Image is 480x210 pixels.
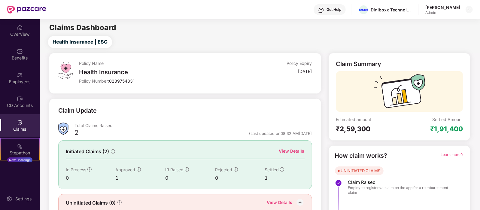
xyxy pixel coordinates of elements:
[336,60,381,68] div: Claim Summary
[296,198,305,207] img: DownIcon
[116,167,135,172] span: Approved
[265,174,304,182] div: 1
[53,38,108,46] span: Health Insurance | ESC
[66,199,116,207] span: Uninitiated Claims (0)
[79,78,234,84] div: Policy Number:
[359,9,368,11] img: DiGiBoXX_Logo_Blue-01.png
[7,6,46,14] img: New Pazcare Logo
[109,78,135,84] span: 0239754331
[460,153,464,157] span: right
[336,125,399,133] div: ₹2,59,300
[348,185,458,195] span: Employee registers a claim on the app for a reimbursement claim
[336,117,399,122] div: Estimated amount
[66,174,116,182] div: 0
[17,96,23,102] img: svg+xml;base64,PHN2ZyBpZD0iQ0RfQWNjb3VudHMiIGRhdGEtbmFtZT0iQ0QgQWNjb3VudHMiIHhtbG5zPSJodHRwOi8vd3...
[58,123,68,135] img: ClaimsSummaryIcon
[17,72,23,78] img: svg+xml;base64,PHN2ZyBpZD0iRW1wbG95ZWVzIiB4bWxucz0iaHR0cDovL3d3dy53My5vcmcvMjAwMC9zdmciIHdpZHRoPS...
[234,167,238,172] span: info-circle
[371,7,413,13] div: Digiboxx Technologies And Digital India Private Limited
[267,199,293,207] div: View Details
[58,60,73,79] img: svg+xml;base64,PHN2ZyB4bWxucz0iaHR0cDovL3d3dy53My5vcmcvMjAwMC9zdmciIHdpZHRoPSI0OS4zMiIgaGVpZ2h0PS...
[79,60,234,66] div: Policy Name
[432,117,463,122] div: Settled Amount
[17,48,23,54] img: svg+xml;base64,PHN2ZyBpZD0iQmVuZWZpdHMiIHhtbG5zPSJodHRwOi8vd3d3LnczLm9yZy8yMDAwL3N2ZyIgd2lkdGg9Ij...
[441,152,464,157] span: Learn more
[348,179,458,185] span: Claim Raised
[137,167,141,172] span: info-circle
[327,7,341,12] div: Get Help
[185,167,189,172] span: info-circle
[335,179,342,187] img: svg+xml;base64,PHN2ZyBpZD0iU3RlcC1Eb25lLTMyeDMyIiB4bWxucz0iaHR0cDovL3d3dy53My5vcmcvMjAwMC9zdmciIH...
[430,125,463,133] div: ₹1,91,400
[215,174,265,182] div: 0
[66,167,86,172] span: In Process
[17,143,23,149] img: svg+xml;base64,PHN2ZyB4bWxucz0iaHR0cDovL3d3dy53My5vcmcvMjAwMC9zdmciIHdpZHRoPSIyMSIgaGVpZ2h0PSIyMC...
[74,128,78,138] div: 2
[425,10,460,15] div: Admin
[298,68,312,74] div: [DATE]
[287,60,312,66] div: Policy Expiry
[467,7,472,12] img: svg+xml;base64,PHN2ZyBpZD0iRHJvcGRvd24tMzJ4MzIiIHhtbG5zPSJodHRwOi8vd3d3LnczLm9yZy8yMDAwL3N2ZyIgd2...
[341,168,381,174] div: UNINITIATED CLAIMS
[49,24,116,31] h2: Claims Dashboard
[66,148,109,155] span: Initiated Claims (2)
[14,196,33,202] div: Settings
[165,167,184,172] span: IR Raised
[17,25,23,31] img: svg+xml;base64,PHN2ZyBpZD0iSG9tZSIgeG1sbnM9Imh0dHA6Ly93d3cudzMub3JnLzIwMDAvc3ZnIiB3aWR0aD0iMjAiIG...
[111,149,115,154] span: info-circle
[279,148,305,154] div: View Details
[1,150,39,156] div: Stepathon
[335,151,387,160] div: How claim works?
[117,200,122,205] span: info-circle
[165,174,215,182] div: 0
[248,131,312,136] div: *Last updated on 08:32 AM[DATE]
[7,157,32,162] div: New Challenge
[425,5,460,10] div: [PERSON_NAME]
[116,174,166,182] div: 1
[265,167,279,172] span: Settled
[58,106,97,115] div: Claim Update
[374,74,425,112] img: svg+xml;base64,PHN2ZyB3aWR0aD0iMTcyIiBoZWlnaHQ9IjExMyIgdmlld0JveD0iMCAwIDE3MiAxMTMiIGZpbGw9Im5vbm...
[48,36,112,48] button: Health Insurance | ESC
[6,196,12,202] img: svg+xml;base64,PHN2ZyBpZD0iU2V0dGluZy0yMHgyMCIgeG1sbnM9Imh0dHA6Ly93d3cudzMub3JnLzIwMDAvc3ZnIiB3aW...
[280,167,284,172] span: info-circle
[87,167,92,172] span: info-circle
[74,123,312,128] div: Total Claims Raised
[215,167,232,172] span: Rejected
[318,7,324,13] img: svg+xml;base64,PHN2ZyBpZD0iSGVscC0zMngzMiIgeG1sbnM9Imh0dHA6Ly93d3cudzMub3JnLzIwMDAvc3ZnIiB3aWR0aD...
[17,120,23,126] img: svg+xml;base64,PHN2ZyBpZD0iQ2xhaW0iIHhtbG5zPSJodHRwOi8vd3d3LnczLm9yZy8yMDAwL3N2ZyIgd2lkdGg9IjIwIi...
[79,68,234,76] div: Health Insurance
